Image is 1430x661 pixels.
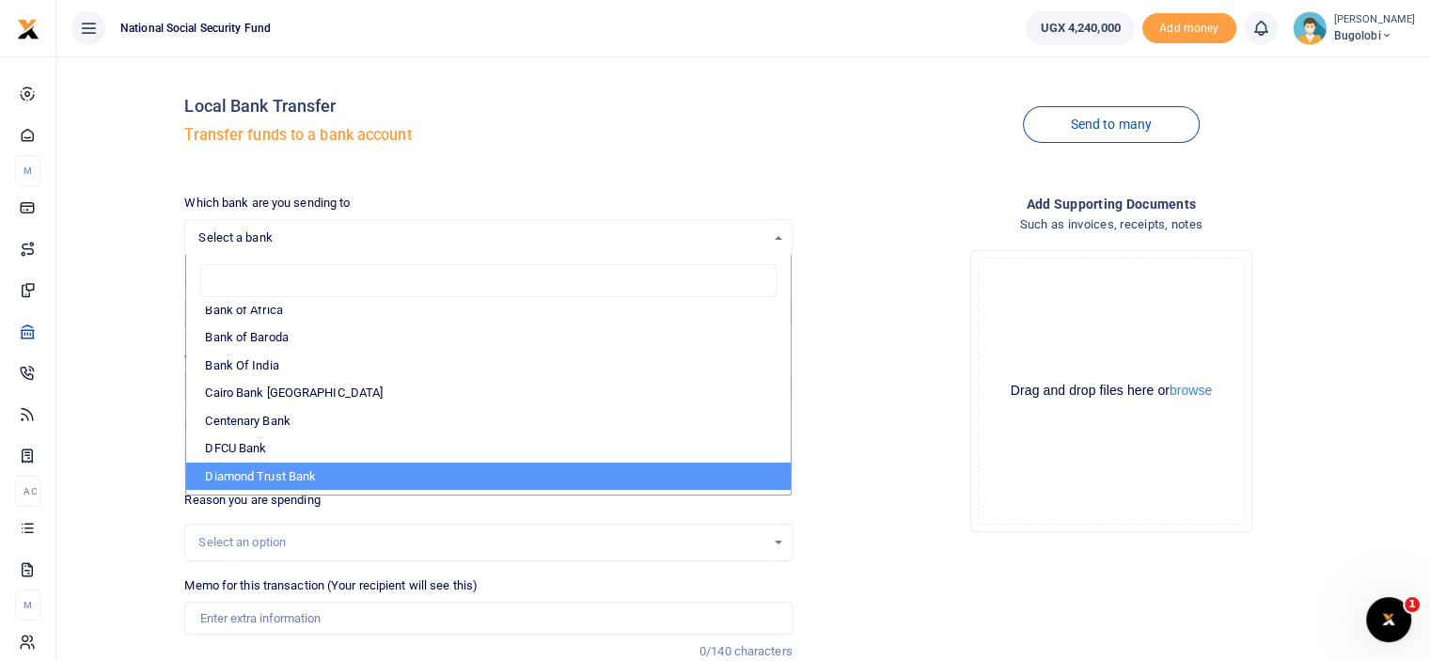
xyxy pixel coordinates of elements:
label: Recipient's account number [184,272,334,291]
a: Add money [1142,20,1236,34]
a: logo-small logo-large logo-large [17,21,39,35]
h4: Add supporting Documents [808,194,1415,214]
h4: Local Bank Transfer [184,96,792,117]
li: Centenary Bank [186,407,790,435]
label: Reason you are spending [184,491,320,510]
span: National Social Security Fund [113,20,278,37]
li: M [15,590,40,621]
button: browse [1170,384,1212,397]
input: Enter extra information [184,602,792,634]
span: Add money [1142,13,1236,44]
li: Ecobank [186,490,790,518]
span: Select a bank [198,228,764,247]
h5: Transfer funds to a bank account [184,126,792,145]
label: Memo for this transaction (Your recipient will see this) [184,576,478,595]
li: Bank of Africa [186,296,790,324]
li: DFCU Bank [186,434,790,463]
label: Phone number [184,417,262,436]
small: [PERSON_NAME] [1334,12,1415,28]
span: Bugolobi [1334,27,1415,44]
div: File Uploader [970,250,1252,532]
img: logo-small [17,18,39,40]
li: Bank of Baroda [186,323,790,352]
li: Toup your wallet [1142,13,1236,44]
div: Select an option [198,533,764,552]
span: UGX 4,240,000 [1040,19,1120,38]
a: profile-user [PERSON_NAME] Bugolobi [1293,11,1415,45]
div: Drag and drop files here or [979,382,1244,400]
input: Enter phone number [184,444,480,476]
input: UGX [184,370,792,402]
input: Enter account number [184,297,480,329]
li: Wallet ballance [1018,11,1141,45]
label: Amount you want to send [184,344,321,363]
span: 1 [1405,597,1420,612]
h4: Such as invoices, receipts, notes [808,214,1415,235]
li: Cairo Bank [GEOGRAPHIC_DATA] [186,379,790,407]
iframe: Intercom live chat [1366,597,1411,642]
label: Which bank are you sending to [184,194,350,212]
li: M [15,155,40,186]
li: Diamond Trust Bank [186,463,790,491]
li: Ac [15,476,40,507]
a: UGX 4,240,000 [1026,11,1134,45]
li: Bank Of India [186,352,790,380]
a: Send to many [1023,106,1200,143]
img: profile-user [1293,11,1327,45]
